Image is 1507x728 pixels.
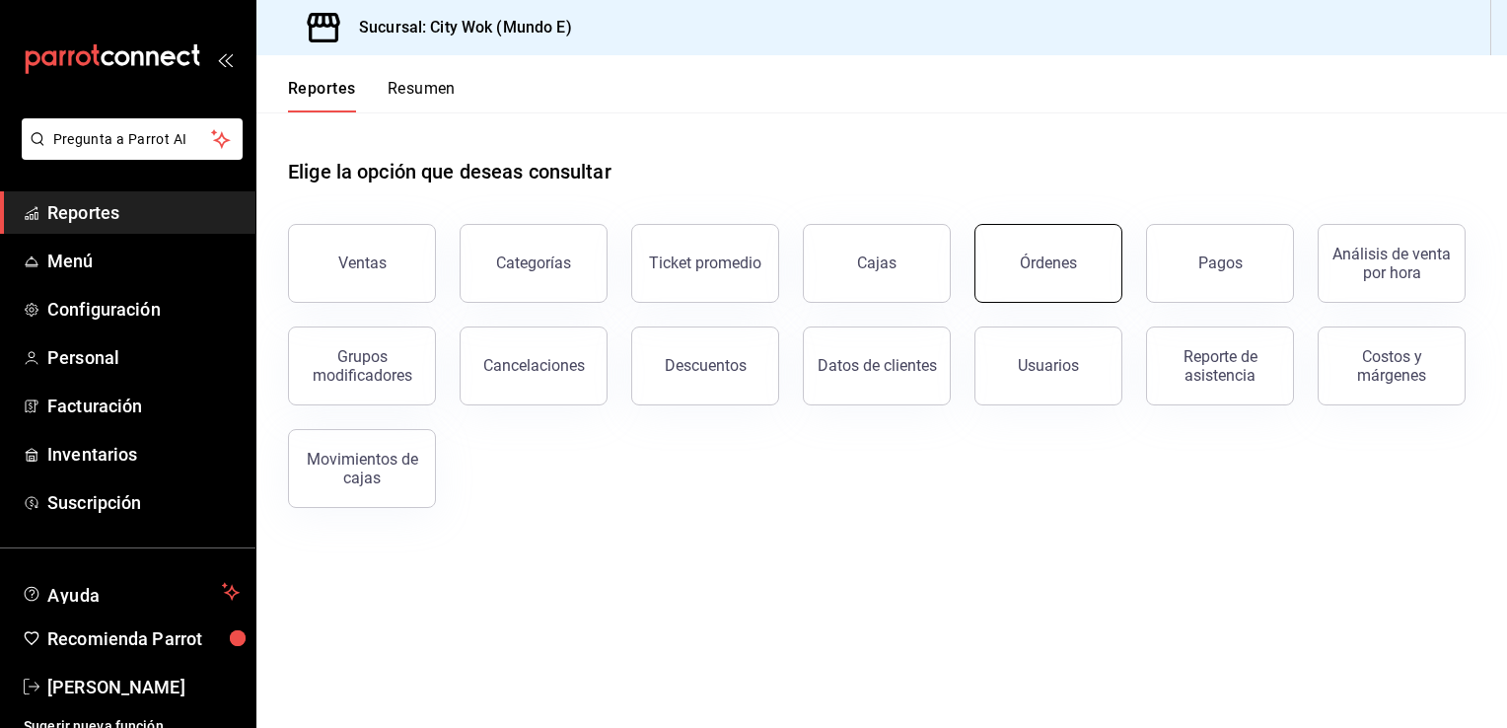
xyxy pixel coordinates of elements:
[338,254,387,272] div: Ventas
[301,450,423,487] div: Movimientos de cajas
[496,254,571,272] div: Categorías
[14,143,243,164] a: Pregunta a Parrot AI
[301,347,423,385] div: Grupos modificadores
[631,224,779,303] button: Ticket promedio
[47,674,240,700] span: [PERSON_NAME]
[47,199,240,226] span: Reportes
[47,625,240,652] span: Recomienda Parrot
[1146,327,1294,405] button: Reporte de asistencia
[1020,254,1077,272] div: Órdenes
[803,327,951,405] button: Datos de clientes
[217,51,233,67] button: open_drawer_menu
[1330,245,1453,282] div: Análisis de venta por hora
[288,327,436,405] button: Grupos modificadores
[288,429,436,508] button: Movimientos de cajas
[483,356,585,375] div: Cancelaciones
[288,224,436,303] button: Ventas
[47,344,240,371] span: Personal
[974,327,1122,405] button: Usuarios
[288,157,611,186] h1: Elige la opción que deseas consultar
[857,254,897,272] div: Cajas
[47,441,240,468] span: Inventarios
[22,118,243,160] button: Pregunta a Parrot AI
[47,393,240,419] span: Facturación
[460,224,608,303] button: Categorías
[47,248,240,274] span: Menú
[818,356,937,375] div: Datos de clientes
[343,16,572,39] h3: Sucursal: City Wok (Mundo E)
[47,296,240,323] span: Configuración
[288,79,356,112] button: Reportes
[803,224,951,303] button: Cajas
[53,129,212,150] span: Pregunta a Parrot AI
[288,79,456,112] div: navigation tabs
[1318,327,1466,405] button: Costos y márgenes
[388,79,456,112] button: Resumen
[1018,356,1079,375] div: Usuarios
[47,489,240,516] span: Suscripción
[1330,347,1453,385] div: Costos y márgenes
[649,254,761,272] div: Ticket promedio
[1159,347,1281,385] div: Reporte de asistencia
[460,327,608,405] button: Cancelaciones
[665,356,747,375] div: Descuentos
[631,327,779,405] button: Descuentos
[1318,224,1466,303] button: Análisis de venta por hora
[974,224,1122,303] button: Órdenes
[1146,224,1294,303] button: Pagos
[47,580,214,604] span: Ayuda
[1198,254,1243,272] div: Pagos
